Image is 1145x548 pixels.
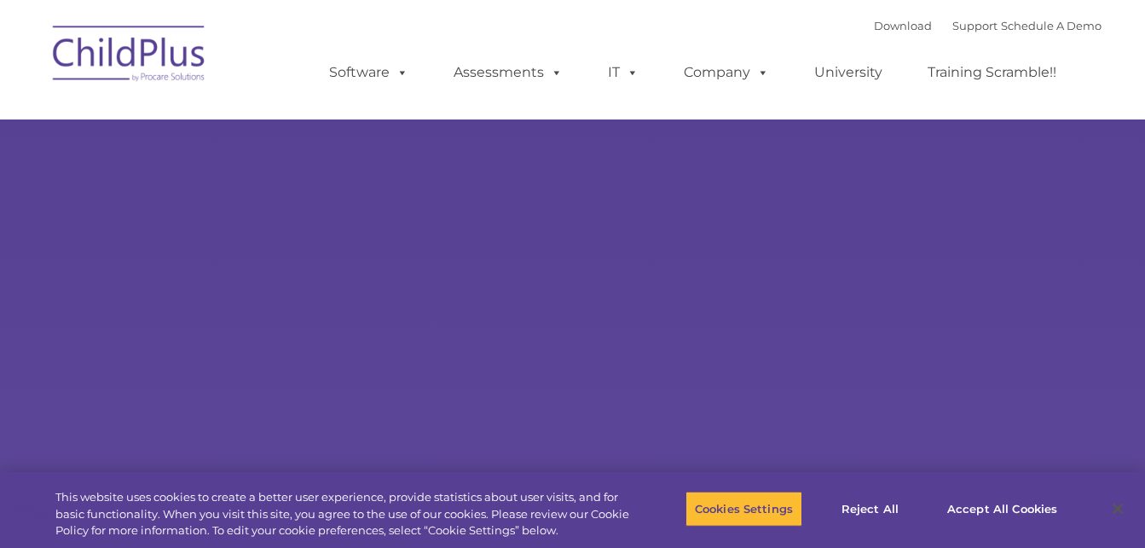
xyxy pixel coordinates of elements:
a: Schedule A Demo [1001,19,1102,32]
button: Reject All [817,491,923,527]
a: IT [591,55,656,90]
a: Download [874,19,932,32]
button: Accept All Cookies [938,491,1067,527]
font: | [874,19,1102,32]
a: Assessments [437,55,580,90]
a: Training Scramble!! [911,55,1073,90]
button: Close [1099,490,1136,528]
div: This website uses cookies to create a better user experience, provide statistics about user visit... [55,489,630,539]
a: Software [312,55,425,90]
a: Company [667,55,786,90]
button: Cookies Settings [685,491,802,527]
a: Support [952,19,998,32]
a: University [797,55,899,90]
img: ChildPlus by Procare Solutions [44,14,215,99]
